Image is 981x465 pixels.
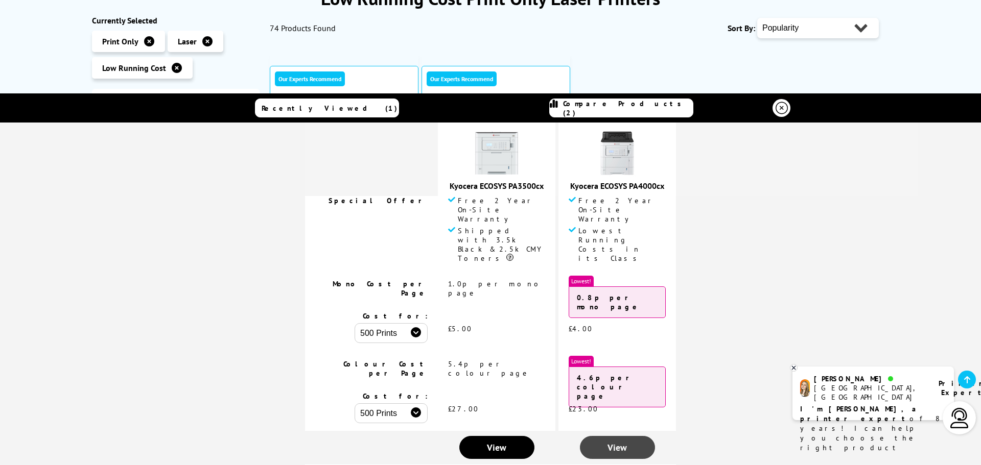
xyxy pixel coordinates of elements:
[578,226,666,263] span: Lowest Running Costs in its Class
[363,311,428,321] span: Cost for:
[549,99,693,117] a: Compare Products (2)
[450,181,544,191] a: Kyocera ECOSYS PA3500cx
[333,279,428,298] span: Mono Cost per Page
[800,404,919,423] b: I'm [PERSON_NAME], a printer expert
[459,436,534,459] a: View
[608,442,627,453] span: View
[178,36,197,46] span: Laser
[448,279,544,298] span: 1.0p per mono page
[592,128,643,179] img: Kyocera-ECOSYS-PA4000cx-Front-Small.jpg
[569,276,594,286] span: Lowest!
[577,373,635,401] strong: 4.6p per colour page
[343,359,428,378] span: Colour Cost per Page
[427,71,497,86] div: Our Experts Recommend
[800,404,946,453] p: of 8 years! I can help you choose the right product
[569,356,594,366] span: Lowest!
[569,404,598,413] span: £23.00
[563,99,693,117] span: Compare Products (2)
[728,23,755,33] span: Sort By:
[448,324,472,333] span: £5.00
[363,391,428,401] span: Cost for:
[814,383,926,402] div: [GEOGRAPHIC_DATA], [GEOGRAPHIC_DATA]
[448,359,530,378] span: 5.4p per colour page
[458,226,545,263] span: Shipped with 3.5k Black & 2.5k CMY Toners
[580,436,655,459] a: View
[949,408,970,428] img: user-headset-light.svg
[577,293,641,311] strong: 0.8p per mono page
[255,99,399,117] a: Recently Viewed (1)
[329,196,428,205] span: Special Offer
[570,181,664,191] a: Kyocera ECOSYS PA4000cx
[275,71,345,86] div: Our Experts Recommend
[471,128,522,179] img: Kyocera-ECOSYS-PA3500cx-Front-Small.jpg
[102,36,138,46] span: Print Only
[569,324,593,333] span: £4.00
[262,104,398,113] span: Recently Viewed (1)
[487,442,506,453] span: View
[800,379,810,397] img: amy-livechat.png
[102,63,166,73] span: Low Running Cost
[448,404,479,413] span: £27.00
[578,196,666,224] span: Free 2 Year On-Site Warranty
[814,374,926,383] div: [PERSON_NAME]
[92,15,260,26] div: Currently Selected
[270,23,336,33] span: 74 Products Found
[458,196,545,224] span: Free 2 Year On-Site Warranty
